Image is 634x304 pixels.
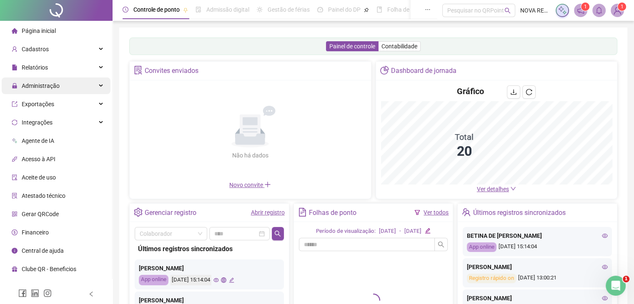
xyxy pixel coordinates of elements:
span: Gestão de férias [268,6,310,13]
span: Clube QR - Beneficios [22,266,76,272]
span: solution [12,193,18,199]
span: 1 [584,4,587,10]
span: Contabilidade [381,43,417,50]
span: api [12,156,18,162]
span: dashboard [317,7,323,12]
div: [PERSON_NAME] [139,264,280,273]
div: Período de visualização: [316,227,376,236]
span: audit [12,174,18,180]
div: - [399,227,401,236]
img: sparkle-icon.fc2bf0ac1784a2077858766a79e2daf3.svg [558,6,567,15]
span: Painel de controle [329,43,375,50]
span: Agente de IA [22,137,54,144]
span: eye [602,295,608,301]
span: Administração [22,82,60,89]
div: [DATE] [379,227,396,236]
span: file-done [195,7,201,12]
span: clock-circle [123,7,128,12]
img: 80526 [611,4,624,17]
h4: Gráfico [457,85,484,97]
span: search [504,7,511,14]
span: Central de ajuda [22,247,64,254]
span: down [510,186,516,192]
div: Registro rápido on [467,274,516,283]
div: [DATE] 15:14:04 [467,242,608,252]
div: Gerenciar registro [145,206,196,220]
span: ellipsis [425,7,431,12]
span: file-text [298,208,307,217]
span: search [274,230,281,237]
span: Novo convite [229,182,271,188]
span: reload [526,89,532,95]
span: eye [602,233,608,239]
div: [DATE] [404,227,421,236]
span: gift [12,266,18,272]
span: Acesso à API [22,156,55,162]
span: Atestado técnico [22,192,65,199]
div: [DATE] 15:14:04 [170,275,211,285]
sup: 1 [581,2,589,11]
span: eye [213,277,219,283]
a: Ver todos [424,209,449,216]
div: [PERSON_NAME] [467,294,608,303]
span: notification [577,7,584,14]
div: Últimos registros sincronizados [473,206,566,220]
a: Ver detalhes down [477,186,516,192]
span: export [12,101,18,107]
span: linkedin [31,289,39,297]
span: solution [134,66,143,75]
div: [DATE] 13:00:21 [467,274,608,283]
span: Ver detalhes [477,186,509,192]
sup: Atualize o seu contato no menu Meus Dados [618,2,626,11]
span: team [462,208,471,217]
span: book [376,7,382,12]
div: Convites enviados [145,64,198,78]
span: file [12,65,18,70]
span: Exportações [22,101,54,107]
span: qrcode [12,211,18,217]
span: Painel do DP [328,6,361,13]
span: dollar [12,229,18,235]
span: filter [414,209,420,215]
span: Controle de ponto [133,6,180,13]
span: user-add [12,46,18,52]
span: Aceite de uso [22,174,56,181]
span: edit [229,277,234,283]
span: sun [257,7,263,12]
span: bell [595,7,603,14]
div: Dashboard de jornada [391,64,456,78]
a: Abrir registro [251,209,285,216]
span: home [12,28,18,34]
span: Integrações [22,119,53,126]
span: info-circle [12,248,18,254]
span: global [221,277,226,283]
span: plus [264,181,271,188]
span: left [88,291,94,297]
span: Gerar QRCode [22,211,59,217]
div: BETINA DE [PERSON_NAME] [467,231,608,240]
div: [PERSON_NAME] [467,262,608,272]
span: sync [12,120,18,125]
span: Cadastros [22,46,49,52]
div: Não há dados [212,151,288,160]
span: NOVA REAL STATE [520,6,551,15]
span: edit [425,228,430,233]
span: pushpin [183,7,188,12]
span: Página inicial [22,27,56,34]
div: Folhas de ponto [309,206,356,220]
iframe: Intercom live chat [606,276,626,296]
span: lock [12,83,18,89]
span: eye [602,264,608,270]
div: Últimos registros sincronizados [138,244,281,254]
span: download [510,89,517,95]
span: Admissão digital [206,6,249,13]
span: 1 [623,276,629,282]
span: 1 [621,4,624,10]
span: pie-chart [380,66,389,75]
span: pushpin [364,7,369,12]
span: facebook [18,289,27,297]
span: Relatórios [22,64,48,71]
span: Folha de pagamento [387,6,441,13]
span: instagram [43,289,52,297]
span: Financeiro [22,229,49,236]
